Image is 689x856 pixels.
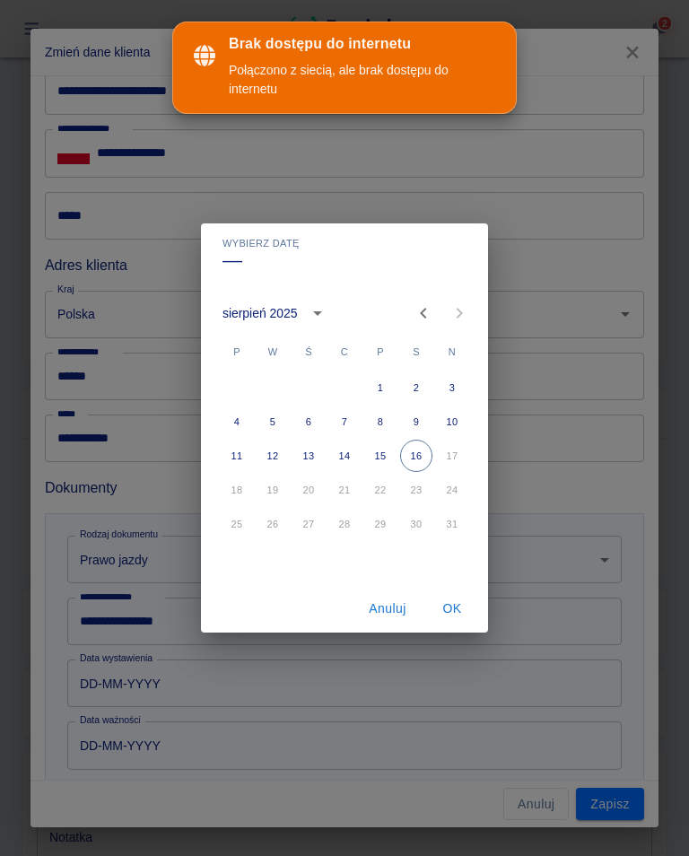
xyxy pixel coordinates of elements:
button: 5 [257,406,289,438]
span: środa [292,334,325,370]
button: 13 [292,440,325,472]
button: 7 [328,406,361,438]
button: calendar view is open, switch to year view [302,298,333,328]
button: 3 [436,371,468,404]
button: 16 [400,440,432,472]
h4: –– [222,249,242,271]
button: 6 [292,406,325,438]
button: 14 [328,440,361,472]
button: 11 [221,440,253,472]
button: 1 [364,371,397,404]
button: 9 [400,406,432,438]
span: piątek [364,334,397,370]
span: poniedziałek [221,334,253,370]
button: OK [423,592,481,625]
button: Previous month [406,295,441,331]
button: 8 [364,406,397,438]
span: sobota [400,334,432,370]
span: wtorek [257,334,289,370]
div: Połączono z siecią, ale brak dostępu do internetu [229,61,498,99]
button: Anuluj [359,592,416,625]
span: Wybierz datę [222,238,300,249]
div: sierpień 2025 [222,304,297,323]
span: czwartek [328,334,361,370]
button: 2 [400,371,432,404]
span: niedziela [436,334,468,370]
button: 12 [257,440,289,472]
button: 15 [364,440,397,472]
button: 10 [436,406,468,438]
button: 4 [221,406,253,438]
div: Brak dostępu do internetu [229,35,498,54]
